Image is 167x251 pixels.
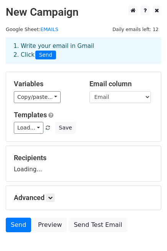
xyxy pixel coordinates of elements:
h5: Email column [89,80,154,88]
a: Send Test Email [69,218,127,232]
button: Save [55,122,75,134]
h5: Variables [14,80,78,88]
a: Send [6,218,31,232]
a: Copy/paste... [14,91,61,103]
a: Templates [14,111,47,119]
h5: Recipients [14,154,153,162]
small: Google Sheet: [6,26,58,32]
h2: New Campaign [6,6,161,19]
div: Loading... [14,154,153,174]
a: EMAILS [40,26,58,32]
span: Send [35,51,56,60]
a: Load... [14,122,43,134]
div: 1. Write your email in Gmail 2. Click [8,42,159,59]
a: Daily emails left: 12 [110,26,161,32]
a: Preview [33,218,67,232]
span: Daily emails left: 12 [110,25,161,34]
h5: Advanced [14,194,153,202]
